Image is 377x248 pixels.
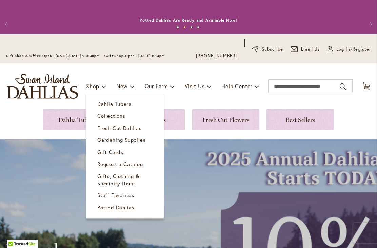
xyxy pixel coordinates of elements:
[97,173,140,187] span: Gifts, Clothing & Specialty Items
[196,53,237,59] a: [PHONE_NUMBER]
[336,46,371,53] span: Log In/Register
[363,17,377,31] button: Next
[185,82,204,90] span: Visit Us
[97,136,145,143] span: Gardening Supplies
[221,82,252,90] span: Help Center
[190,26,193,28] button: 3 of 4
[106,54,165,58] span: Gift Shop Open - [DATE] 10-3pm
[97,192,134,198] span: Staff Favorites
[183,26,186,28] button: 2 of 4
[301,46,320,53] span: Email Us
[116,82,127,90] span: New
[262,46,283,53] span: Subscribe
[97,204,134,211] span: Potted Dahlias
[97,125,142,131] span: Fresh Cut Dahlias
[197,26,199,28] button: 4 of 4
[328,46,371,53] a: Log In/Register
[6,54,106,58] span: Gift Shop & Office Open - [DATE]-[DATE] 9-4:30pm /
[291,46,320,53] a: Email Us
[97,112,125,119] span: Collections
[177,26,179,28] button: 1 of 4
[97,100,131,107] span: Dahlia Tubers
[86,146,164,158] a: Gift Cards
[7,74,78,99] a: store logo
[140,18,237,23] a: Potted Dahlias Are Ready and Available Now!
[97,160,143,167] span: Request a Catalog
[86,82,99,90] span: Shop
[145,82,168,90] span: Our Farm
[252,46,283,53] a: Subscribe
